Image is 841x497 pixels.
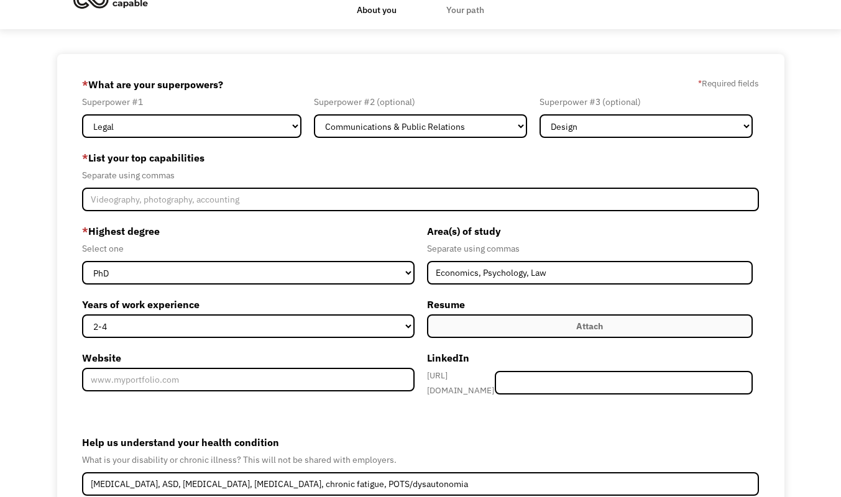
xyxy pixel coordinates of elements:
label: Resume [427,294,753,314]
div: Superpower #3 (optional) [540,94,753,109]
div: Select one [82,241,414,256]
div: Your path [446,2,484,17]
label: LinkedIn [427,348,753,368]
label: Website [82,348,414,368]
input: Anthropology, Education [427,261,753,285]
div: Separate using commas [82,168,759,183]
label: Years of work experience [82,294,414,314]
label: Help us understand your health condition [82,432,759,452]
div: Superpower #1 [82,94,301,109]
label: Attach [427,314,753,338]
label: What are your superpowers? [82,75,223,94]
div: What is your disability or chronic illness? This will not be shared with employers. [82,452,759,467]
label: Required fields [698,76,759,91]
input: Deafness, Depression, Diabetes [82,472,759,496]
label: List your top capabilities [82,148,759,168]
div: About you [357,2,397,17]
div: Superpower #2 (optional) [314,94,527,109]
div: Attach [576,319,603,334]
label: Area(s) of study [427,221,753,241]
div: [URL][DOMAIN_NAME] [427,368,495,398]
input: www.myportfolio.com [82,368,414,391]
input: Videography, photography, accounting [82,188,759,211]
div: Separate using commas [427,241,753,256]
label: Highest degree [82,221,414,241]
